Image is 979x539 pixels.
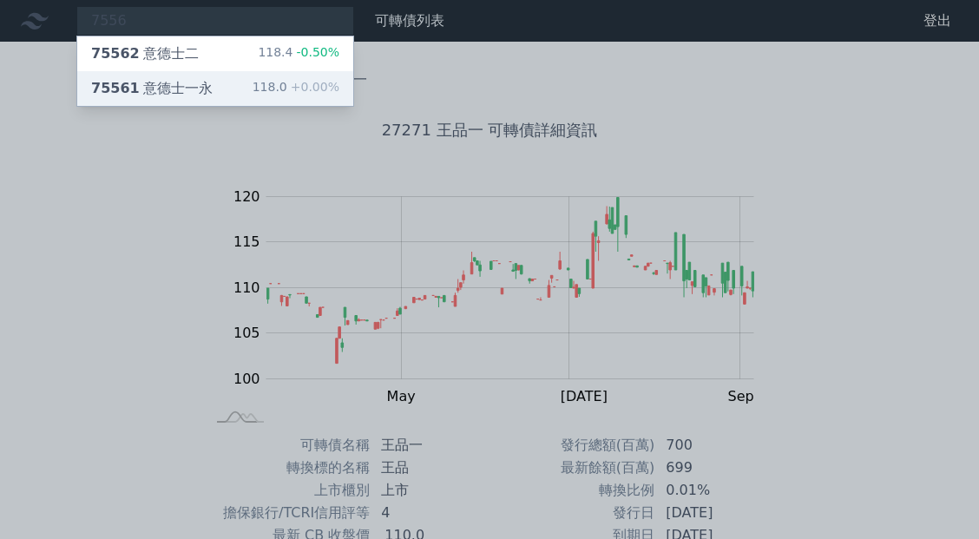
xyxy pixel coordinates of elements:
[91,78,213,99] div: 意德士一永
[287,80,339,94] span: +0.00%
[258,43,339,64] div: 118.4
[91,80,140,96] span: 75561
[253,78,339,99] div: 118.0
[77,36,353,71] a: 75562意德士二 118.4-0.50%
[292,45,339,59] span: -0.50%
[77,71,353,106] a: 75561意德士一永 118.0+0.00%
[91,45,140,62] span: 75562
[91,43,199,64] div: 意德士二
